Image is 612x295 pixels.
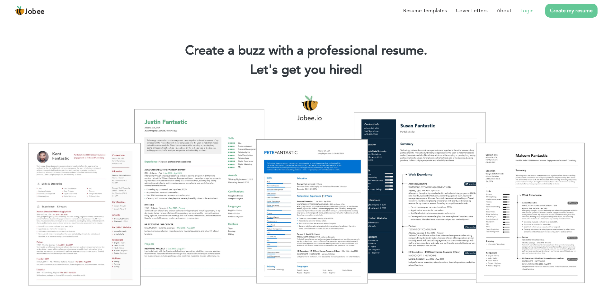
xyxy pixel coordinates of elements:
[14,5,45,16] a: Jobee
[456,7,488,14] a: Cover Letters
[10,42,602,59] h1: Create a buzz with a professional resume.
[25,8,45,15] span: Jobee
[359,61,362,79] span: |
[10,62,602,78] h2: Let's
[497,7,511,14] a: About
[14,5,25,16] img: jobee.io
[545,4,598,18] a: Create my resume
[520,7,534,14] a: Login
[403,7,447,14] a: Resume Templates
[281,61,362,79] span: get you hired!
